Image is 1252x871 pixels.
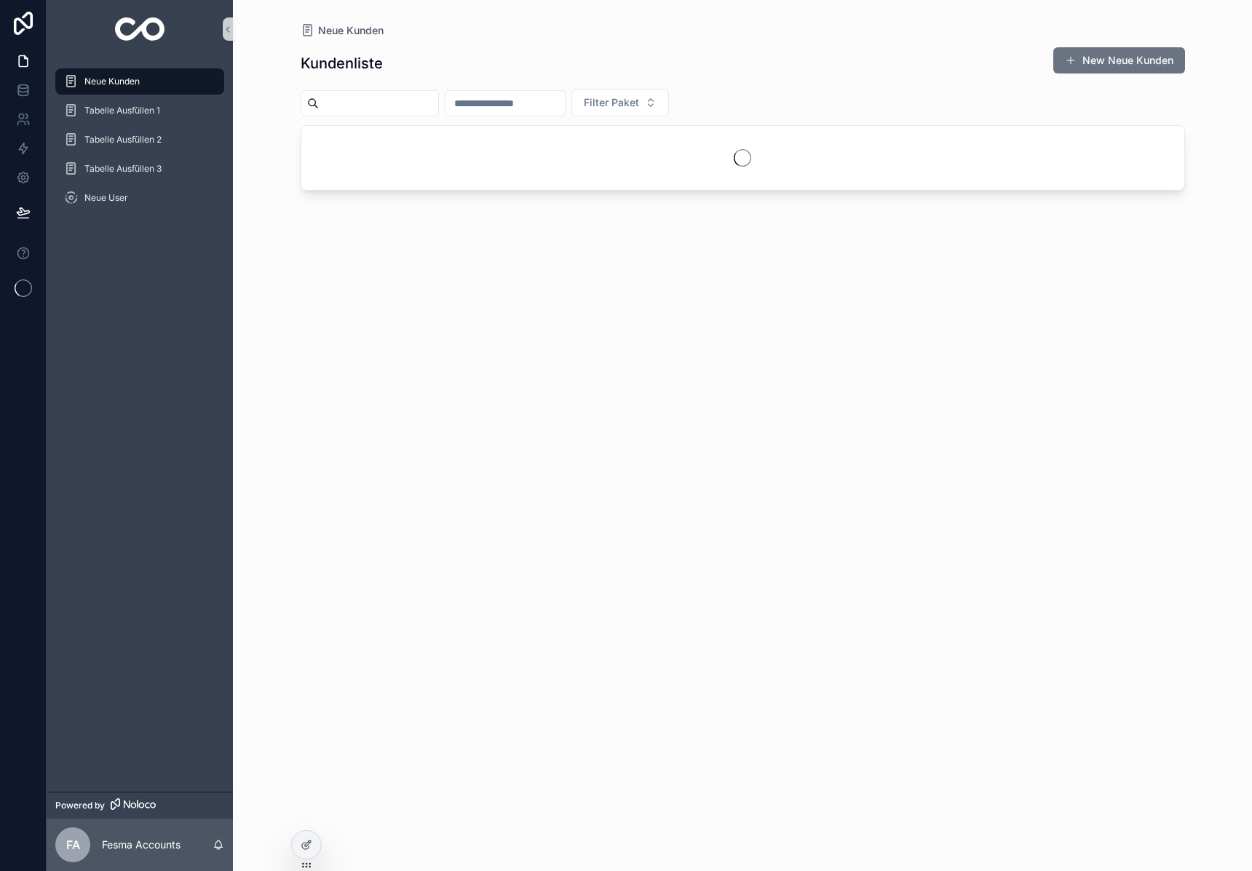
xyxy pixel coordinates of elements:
[84,192,128,204] span: Neue User
[84,163,162,175] span: Tabelle Ausfüllen 3
[55,156,224,182] a: Tabelle Ausfüllen 3
[47,792,233,819] a: Powered by
[102,838,181,852] p: Fesma Accounts
[55,185,224,211] a: Neue User
[571,89,669,116] button: Select Button
[318,23,384,38] span: Neue Kunden
[55,800,105,811] span: Powered by
[301,23,384,38] a: Neue Kunden
[115,17,165,41] img: App logo
[84,134,162,146] span: Tabelle Ausfüllen 2
[55,68,224,95] a: Neue Kunden
[55,127,224,153] a: Tabelle Ausfüllen 2
[55,98,224,124] a: Tabelle Ausfüllen 1
[1053,47,1185,73] button: New Neue Kunden
[84,76,140,87] span: Neue Kunden
[66,836,80,854] span: FA
[47,58,233,230] div: scrollable content
[84,105,160,116] span: Tabelle Ausfüllen 1
[301,53,383,73] h1: Kundenliste
[584,95,639,110] span: Filter Paket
